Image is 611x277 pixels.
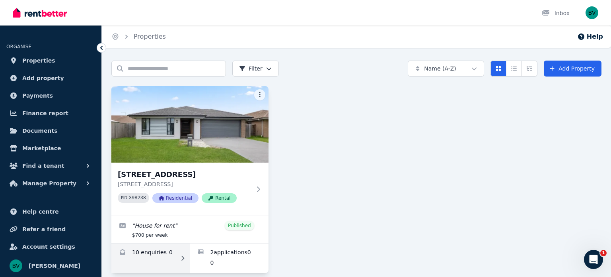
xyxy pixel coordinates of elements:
[13,7,67,19] img: RentBetter
[118,169,251,180] h3: [STREET_ADDRESS]
[600,250,607,256] span: 1
[118,180,251,188] p: [STREET_ADDRESS]
[22,179,76,188] span: Manage Property
[490,61,537,77] div: View options
[29,261,80,271] span: [PERSON_NAME]
[6,158,95,174] button: Find a tenant
[521,61,537,77] button: Expanded list view
[22,143,61,153] span: Marketplace
[408,61,484,77] button: Name (A-Z)
[6,175,95,191] button: Manage Property
[22,207,59,216] span: Help centre
[22,73,64,83] span: Add property
[121,196,127,200] small: PID
[22,224,66,234] span: Refer a friend
[254,89,265,100] button: More options
[6,123,95,139] a: Documents
[6,140,95,156] a: Marketplace
[22,108,68,118] span: Finance report
[111,86,269,163] img: 7 Wicker Rd, Park Ridge
[239,65,263,73] span: Filter
[6,70,95,86] a: Add property
[111,244,190,273] a: Enquiries for 7 Wicker Rd, Park Ridge
[424,65,456,73] span: Name (A-Z)
[134,33,166,40] a: Properties
[577,32,603,41] button: Help
[6,239,95,255] a: Account settings
[22,126,58,136] span: Documents
[202,193,237,203] span: Rental
[102,26,175,48] nav: Breadcrumb
[6,53,95,69] a: Properties
[152,193,198,203] span: Residential
[490,61,506,77] button: Card view
[542,9,570,17] div: Inbox
[22,161,64,171] span: Find a tenant
[586,6,598,19] img: Benmon Mammen Varghese
[111,216,269,243] a: Edit listing: House for rent
[22,91,53,100] span: Payments
[584,250,603,269] iframe: Intercom live chat
[22,242,75,251] span: Account settings
[6,204,95,220] a: Help centre
[111,86,269,216] a: 7 Wicker Rd, Park Ridge[STREET_ADDRESS][STREET_ADDRESS]PID 398238ResidentialRental
[232,61,279,77] button: Filter
[129,195,146,201] code: 398238
[6,44,31,49] span: ORGANISE
[22,56,55,65] span: Properties
[6,105,95,121] a: Finance report
[6,88,95,104] a: Payments
[544,61,601,77] a: Add Property
[506,61,522,77] button: Compact list view
[10,259,22,272] img: Benmon Mammen Varghese
[190,244,268,273] a: Applications for 7 Wicker Rd, Park Ridge
[6,221,95,237] a: Refer a friend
